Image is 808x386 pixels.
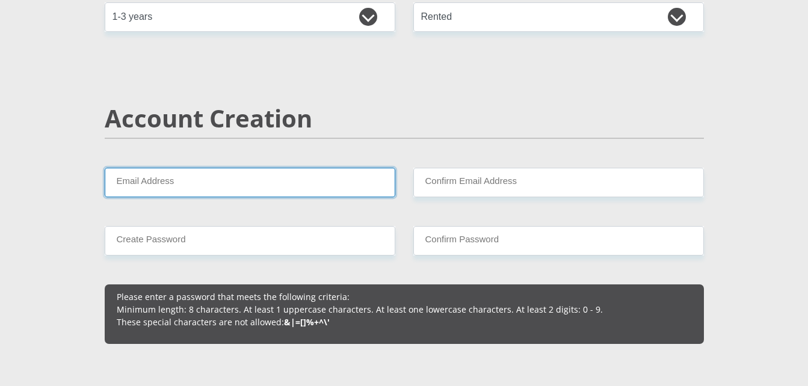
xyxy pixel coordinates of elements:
b: &|=[]%+^\' [284,316,330,328]
h2: Account Creation [105,104,704,133]
select: Please select a value [105,2,395,32]
input: Email Address [105,168,395,197]
input: Confirm Email Address [413,168,704,197]
p: Please enter a password that meets the following criteria: Minimum length: 8 characters. At least... [117,290,692,328]
input: Confirm Password [413,226,704,256]
select: Please select a value [413,2,704,32]
input: Create Password [105,226,395,256]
